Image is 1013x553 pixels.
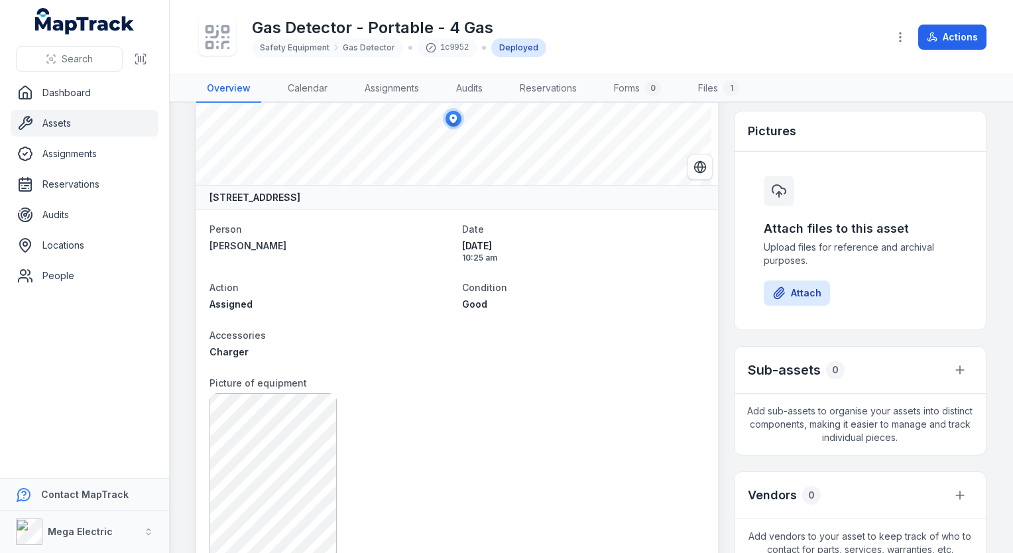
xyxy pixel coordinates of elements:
[11,171,158,198] a: Reservations
[196,52,711,185] canvas: Map
[277,75,338,103] a: Calendar
[11,202,158,228] a: Audits
[209,346,249,357] span: Charger
[354,75,430,103] a: Assignments
[462,253,704,263] span: 10:25 am
[209,282,239,293] span: Action
[645,80,661,96] div: 0
[62,52,93,66] span: Search
[748,122,796,141] h3: Pictures
[826,361,845,379] div: 0
[16,46,123,72] button: Search
[687,154,713,180] button: Switch to Satellite View
[11,263,158,289] a: People
[462,298,487,310] span: Good
[196,75,261,103] a: Overview
[509,75,587,103] a: Reservations
[687,75,750,103] a: Files1
[35,8,135,34] a: MapTrack
[748,486,797,505] h3: Vendors
[209,191,300,204] strong: [STREET_ADDRESS]
[802,486,821,505] div: 0
[11,141,158,167] a: Assignments
[48,526,113,537] strong: Mega Electric
[343,42,395,53] span: Gas Detector
[11,232,158,259] a: Locations
[209,330,266,341] span: Accessories
[462,239,704,263] time: 8/14/2025, 10:25:37 AM
[491,38,546,57] div: Deployed
[260,42,329,53] span: Safety Equipment
[764,219,957,238] h3: Attach files to this asset
[603,75,672,103] a: Forms0
[764,280,830,306] button: Attach
[209,223,242,235] span: Person
[462,282,507,293] span: Condition
[446,75,493,103] a: Audits
[462,239,704,253] span: [DATE]
[209,377,307,389] span: Picture of equipment
[11,110,158,137] a: Assets
[735,394,986,455] span: Add sub-assets to organise your assets into distinct components, making it easier to manage and t...
[764,241,957,267] span: Upload files for reference and archival purposes.
[918,25,986,50] button: Actions
[723,80,739,96] div: 1
[462,223,484,235] span: Date
[252,17,546,38] h1: Gas Detector - Portable - 4 Gas
[41,489,129,500] strong: Contact MapTrack
[11,80,158,106] a: Dashboard
[209,239,451,253] a: [PERSON_NAME]
[418,38,477,57] div: 1c9952
[209,298,253,310] span: Assigned
[748,361,821,379] h2: Sub-assets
